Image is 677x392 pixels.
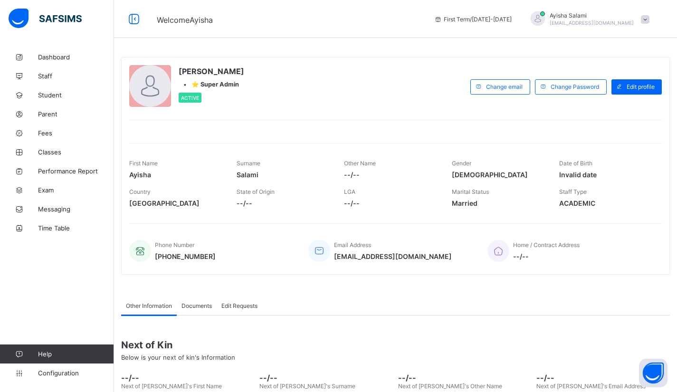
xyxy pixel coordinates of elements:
span: Home / Contract Address [513,241,580,249]
span: First Name [129,160,158,167]
span: Exam [38,186,114,194]
span: Email Address [334,241,371,249]
span: Salami [237,171,330,179]
span: Below is your next of kin's Information [121,354,235,361]
span: Ayisha [129,171,222,179]
span: Documents [181,302,212,309]
span: Welcome Ayisha [157,15,213,25]
span: Edit profile [627,83,655,90]
span: [PHONE_NUMBER] [155,252,216,260]
span: [EMAIL_ADDRESS][DOMAIN_NAME] [334,252,452,260]
span: --/-- [237,199,330,207]
span: Next of [PERSON_NAME]'s Email Address [536,382,646,390]
span: Phone Number [155,241,194,249]
span: Next of [PERSON_NAME]'s First Name [121,382,222,390]
div: • [179,81,244,88]
span: [DEMOGRAPHIC_DATA] [452,171,545,179]
span: Invalid date [559,171,652,179]
button: Open asap [639,359,667,387]
span: --/-- [259,373,393,382]
span: Next of [PERSON_NAME]'s Surname [259,382,355,390]
span: Marital Status [452,188,489,195]
span: State of Origin [237,188,275,195]
span: Ayisha Salami [550,12,634,19]
span: --/-- [536,373,670,382]
span: [GEOGRAPHIC_DATA] [129,199,222,207]
span: [EMAIL_ADDRESS][DOMAIN_NAME] [550,20,634,26]
span: --/-- [344,199,437,207]
span: Configuration [38,369,114,377]
span: [PERSON_NAME] [179,67,244,76]
span: ⭐ Super Admin [191,81,239,88]
span: Other Information [126,302,172,309]
span: Next of [PERSON_NAME]'s Other Name [398,382,502,390]
span: Married [452,199,545,207]
span: Performance Report [38,167,114,175]
span: Help [38,350,114,358]
span: session/term information [434,16,512,23]
span: --/-- [344,171,437,179]
span: Edit Requests [221,302,257,309]
span: Date of Birth [559,160,592,167]
span: Time Table [38,224,114,232]
span: Gender [452,160,471,167]
span: Dashboard [38,53,114,61]
span: Parent [38,110,114,118]
span: Change Password [551,83,599,90]
span: Fees [38,129,114,137]
span: Staff Type [559,188,587,195]
span: Country [129,188,151,195]
span: Messaging [38,205,114,213]
span: Active [181,95,199,101]
span: --/-- [121,373,255,382]
span: Change email [486,83,523,90]
span: Student [38,91,114,99]
img: safsims [9,9,82,29]
div: AyishaSalami [521,11,654,27]
span: Surname [237,160,260,167]
span: ACADEMIC [559,199,652,207]
span: --/-- [513,252,580,260]
span: Staff [38,72,114,80]
span: Next of Kin [121,339,670,351]
span: Classes [38,148,114,156]
span: LGA [344,188,355,195]
span: Other Name [344,160,376,167]
span: --/-- [398,373,532,382]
